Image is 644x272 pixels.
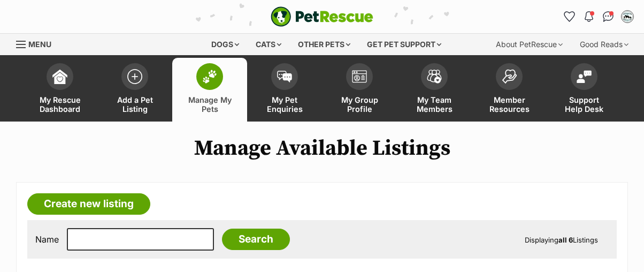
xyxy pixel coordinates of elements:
[16,34,59,53] a: Menu
[36,95,84,114] span: My Rescue Dashboard
[277,71,292,82] img: pet-enquiries-icon-7e3ad2cf08bfb03b45e93fb7055b45f3efa6380592205ae92323e6603595dc1f.svg
[603,11,614,22] img: chat-41dd97257d64d25036548639549fe6c8038ab92f7586957e7f3b1b290dea8141.svg
[352,70,367,83] img: group-profile-icon-3fa3cf56718a62981997c0bc7e787c4b2cf8bcc04b72c1350f741eb67cf2f40e.svg
[485,95,533,114] span: Member Resources
[186,95,234,114] span: Manage My Pets
[52,69,67,84] img: dashboard-icon-eb2f2d2d3e046f16d808141f083e7271f6b2e854fb5c12c21221c1fb7104beca.svg
[558,236,573,244] strong: all 6
[472,58,547,122] a: Member Resources
[600,8,617,25] a: Conversations
[561,8,578,25] a: Favourites
[488,34,570,55] div: About PetRescue
[35,235,59,244] label: Name
[502,69,517,84] img: member-resources-icon-8e73f808a243e03378d46382f2149f9095a855e16c252ad45f914b54edf8863c.svg
[271,6,373,27] img: logo-e224e6f780fb5917bec1dbf3a21bbac754714ae5b6737aabdf751b685950b380.svg
[204,34,247,55] div: Dogs
[410,95,458,114] span: My Team Members
[260,95,309,114] span: My Pet Enquiries
[28,40,51,49] span: Menu
[427,70,442,84] img: team-members-icon-5396bd8760b3fe7c0b43da4ab00e1e3bb1a5d9ba89233759b79545d2d3fc5d0d.svg
[525,236,598,244] span: Displaying Listings
[561,8,636,25] ul: Account quick links
[322,58,397,122] a: My Group Profile
[335,95,384,114] span: My Group Profile
[27,193,150,215] a: Create new listing
[619,8,636,25] button: My account
[290,34,358,55] div: Other pets
[247,58,322,122] a: My Pet Enquiries
[572,34,636,55] div: Good Reads
[580,8,597,25] button: Notifications
[560,95,608,114] span: Support Help Desk
[222,229,290,250] input: Search
[202,70,217,84] img: manage-my-pets-icon-02211641906a0b7f246fdf0571729dbe1e7629f14944591b6c1af311fb30b64b.svg
[127,69,142,84] img: add-pet-listing-icon-0afa8454b4691262ce3f59096e99ab1cd57d4a30225e0717b998d2c9b9846f56.svg
[22,58,97,122] a: My Rescue Dashboard
[397,58,472,122] a: My Team Members
[359,34,449,55] div: Get pet support
[585,11,593,22] img: notifications-46538b983faf8c2785f20acdc204bb7945ddae34d4c08c2a6579f10ce5e182be.svg
[622,11,633,22] img: Kerry & Linda profile pic
[271,6,373,27] a: PetRescue
[547,58,622,122] a: Support Help Desk
[172,58,247,122] a: Manage My Pets
[577,70,592,83] img: help-desk-icon-fdf02630f3aa405de69fd3d07c3f3aa587a6932b1a1747fa1d2bba05be0121f9.svg
[97,58,172,122] a: Add a Pet Listing
[111,95,159,114] span: Add a Pet Listing
[248,34,289,55] div: Cats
